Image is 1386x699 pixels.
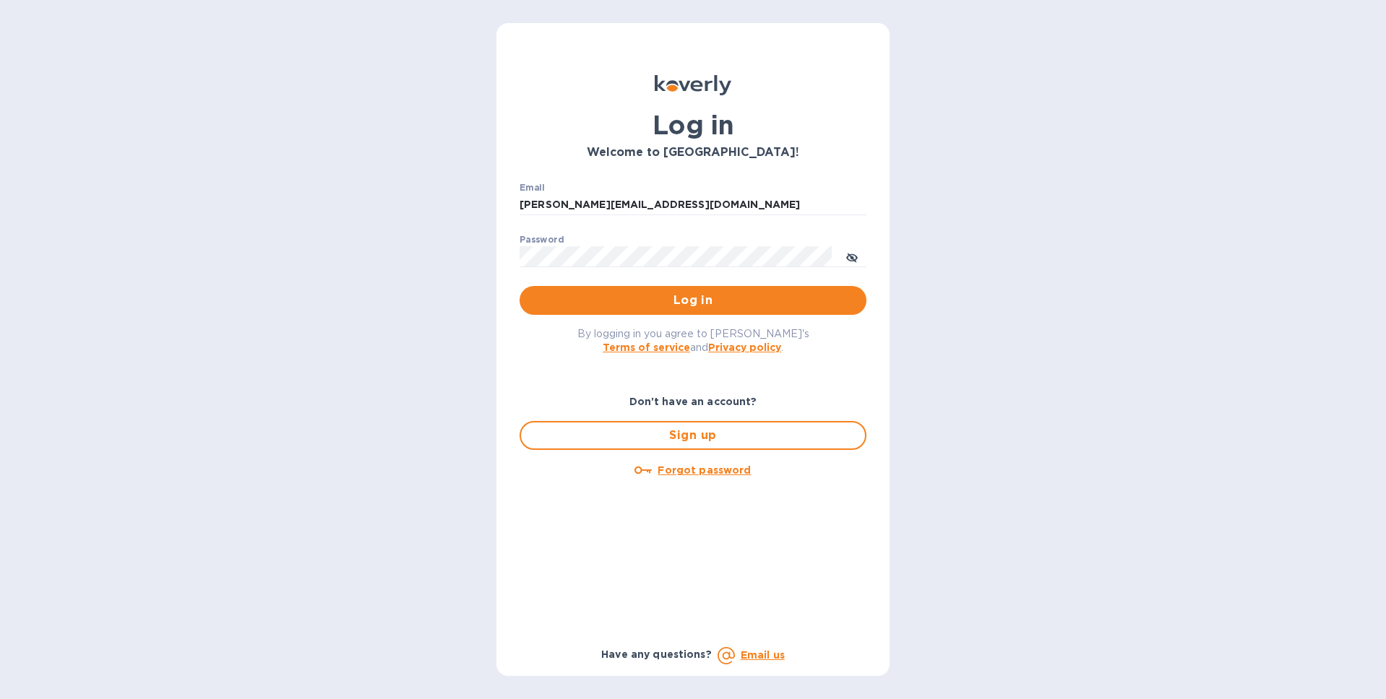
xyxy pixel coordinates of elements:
h3: Welcome to [GEOGRAPHIC_DATA]! [520,146,866,160]
span: Log in [531,292,855,309]
button: toggle password visibility [838,242,866,271]
img: Koverly [655,75,731,95]
a: Terms of service [603,342,690,353]
input: Enter email address [520,194,866,216]
b: Have any questions? [601,648,712,660]
button: Log in [520,286,866,315]
span: Sign up [533,427,853,444]
a: Email us [741,649,785,661]
h1: Log in [520,110,866,140]
a: Privacy policy [708,342,781,353]
u: Forgot password [658,464,751,476]
button: Sign up [520,421,866,450]
span: By logging in you agree to [PERSON_NAME]'s and . [577,328,809,353]
b: Don't have an account? [629,396,757,407]
label: Password [520,235,564,244]
label: Email [520,183,545,192]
